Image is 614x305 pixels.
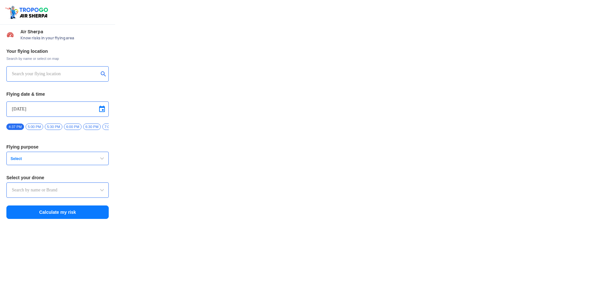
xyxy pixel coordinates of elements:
button: Calculate my risk [6,205,109,219]
span: Know risks in your flying area [20,36,109,41]
span: 5:30 PM [45,124,62,130]
h3: Your flying location [6,49,109,53]
span: Select [8,156,88,161]
input: Search by name or Brand [12,186,103,194]
span: 5:00 PM [26,124,43,130]
h3: Flying date & time [6,92,109,96]
img: ic_tgdronemaps.svg [5,5,50,20]
h3: Flying purpose [6,145,109,149]
span: Search by name or select on map [6,56,109,61]
span: Air Sherpa [20,29,109,34]
span: 4:37 PM [6,124,24,130]
input: Search your flying location [12,70,98,78]
h3: Select your drone [6,175,109,180]
span: 6:30 PM [83,124,101,130]
span: 7:00 PM [102,124,120,130]
button: Select [6,152,109,165]
span: 6:00 PM [64,124,82,130]
img: Risk Scores [6,31,14,38]
input: Select Date [12,105,103,113]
